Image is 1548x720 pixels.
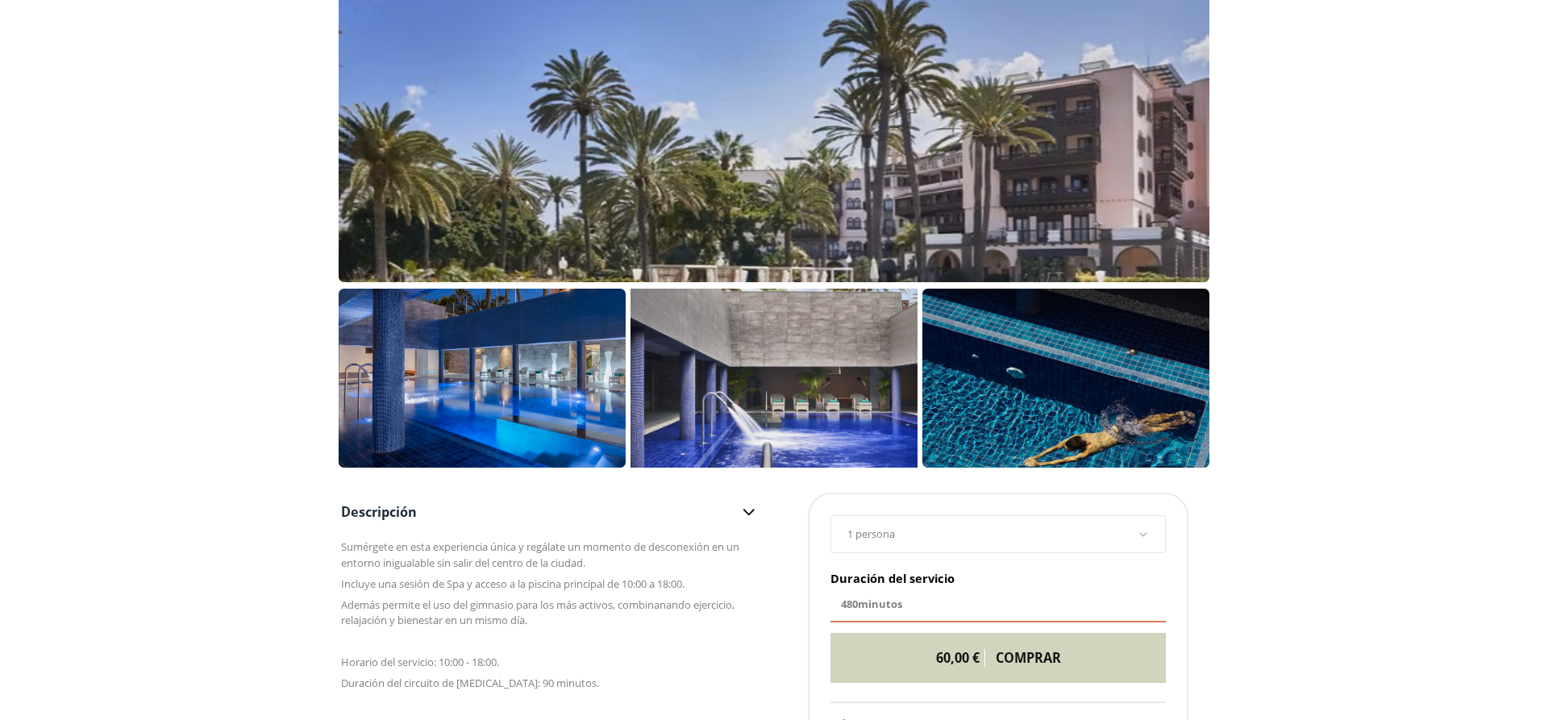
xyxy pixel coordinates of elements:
[341,676,759,692] p: Duración del circuito de [MEDICAL_DATA]: 90 minutos.
[830,570,955,586] span: Duración del servicio
[341,503,759,522] button: Descripción
[341,655,759,671] p: Horario del servicio: 10:00 - 18:00.
[341,539,759,571] p: Sumérgete en esta experiencia única y regálate un momento de desconexión en un entorno inigualabl...
[341,576,759,593] p: Incluye una sesión de Spa y acceso a la piscina principal de 10:00 a 18:00.
[936,649,980,668] div: 60,00 €
[858,597,902,611] span: minutos
[847,526,895,541] span: 1 persona
[341,503,417,521] span: Descripción
[830,633,1166,683] a: 60,00 €comprar
[341,597,759,629] p: Además permite el uso del gimnasio para los más activos, combinanando ejercicio, relajación y bie...
[996,649,1061,667] span: comprar
[830,588,1166,623] div: 480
